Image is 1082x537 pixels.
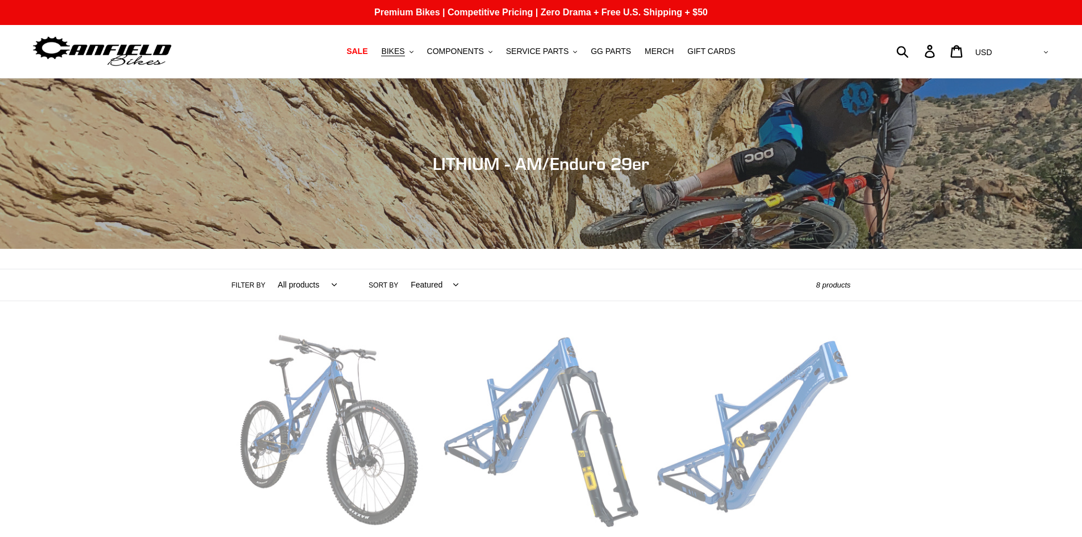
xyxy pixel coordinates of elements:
[816,281,851,289] span: 8 products
[639,44,679,59] a: MERCH
[232,280,266,290] label: Filter by
[346,47,367,56] span: SALE
[591,47,631,56] span: GG PARTS
[421,44,498,59] button: COMPONENTS
[31,34,173,69] img: Canfield Bikes
[427,47,484,56] span: COMPONENTS
[682,44,741,59] a: GIFT CARDS
[585,44,637,59] a: GG PARTS
[506,47,569,56] span: SERVICE PARTS
[903,39,931,64] input: Search
[341,44,373,59] a: SALE
[687,47,736,56] span: GIFT CARDS
[500,44,583,59] button: SERVICE PARTS
[645,47,674,56] span: MERCH
[381,47,404,56] span: BIKES
[433,153,649,174] span: LITHIUM - AM/Enduro 29er
[375,44,419,59] button: BIKES
[369,280,398,290] label: Sort by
